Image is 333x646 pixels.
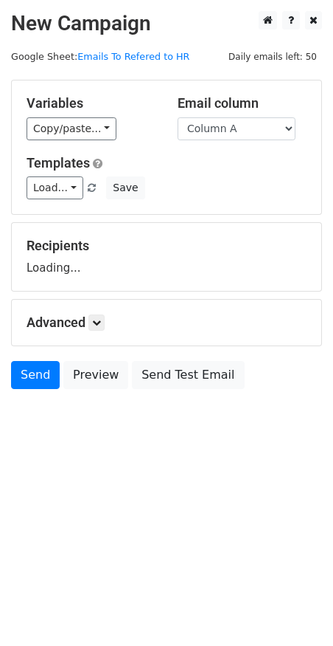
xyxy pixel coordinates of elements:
[11,361,60,389] a: Send
[178,95,306,111] h5: Email column
[27,315,306,331] h5: Advanced
[132,361,244,389] a: Send Test Email
[77,51,189,62] a: Emails To Refered to HR
[223,49,322,65] span: Daily emails left: 50
[27,238,306,276] div: Loading...
[27,176,83,199] a: Load...
[223,51,322,62] a: Daily emails left: 50
[106,176,144,199] button: Save
[27,238,306,254] h5: Recipients
[27,155,90,171] a: Templates
[11,51,189,62] small: Google Sheet:
[63,361,128,389] a: Preview
[27,95,155,111] h5: Variables
[11,11,322,36] h2: New Campaign
[27,117,116,140] a: Copy/paste...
